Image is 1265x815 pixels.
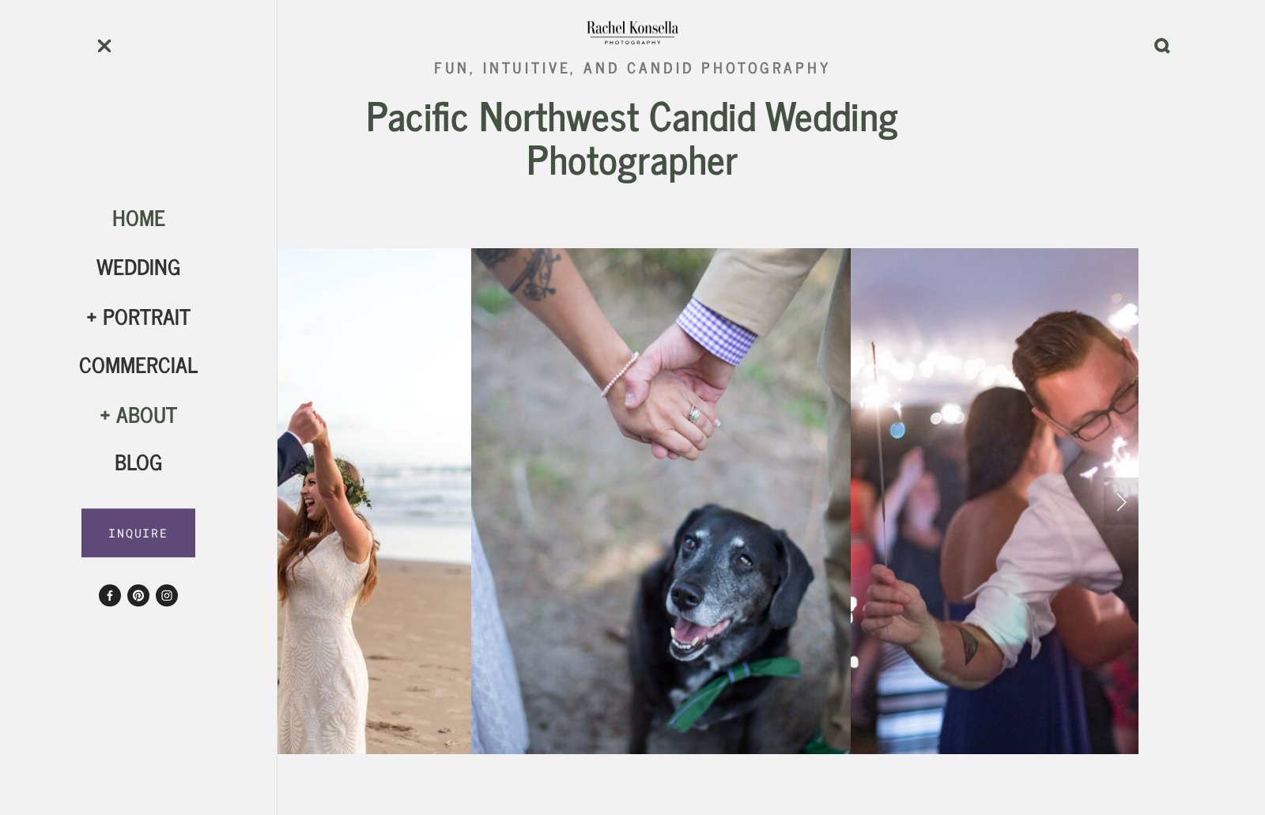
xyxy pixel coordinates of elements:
[112,199,165,234] a: Home
[96,249,181,284] a: Wedding
[115,444,163,479] a: Blog
[81,508,196,557] a: INQUIRE
[79,303,198,330] div: Portrait
[99,584,121,606] a: Rachel Konsella
[79,346,198,381] a: Commercial
[156,584,178,606] a: Instagram
[127,584,149,606] a: KonsellaPhoto
[79,401,198,428] div: About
